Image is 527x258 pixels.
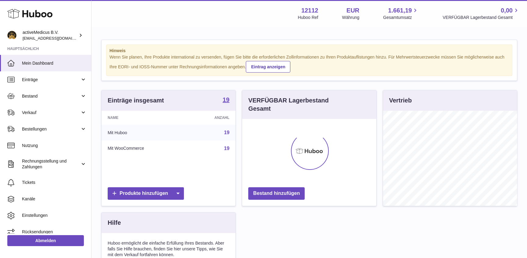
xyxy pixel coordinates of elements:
a: Eintrag anzeigen [246,61,290,73]
h3: Hilfe [108,219,121,227]
span: Einträge [22,77,80,83]
a: 1.661,19 Gesamtumsatz [383,6,419,20]
span: Tickets [22,180,87,185]
div: activeMedicus B.V. [23,30,77,41]
td: Mit WooCommerce [102,141,188,156]
span: Kanäle [22,196,87,202]
th: Name [102,111,188,125]
p: Huboo ermöglicht die einfache Erfüllung Ihres Bestands. Aber falls Sie Hilfe brauchen, finden Sie... [108,240,229,258]
a: Bestand hinzufügen [248,187,305,200]
strong: 12112 [301,6,318,15]
a: 19 [224,146,230,151]
th: Anzahl [188,111,236,125]
span: Einstellungen [22,213,87,218]
a: 19 [224,130,230,135]
a: 0,00 VERFÜGBAR Lagerbestand Gesamt [443,6,520,20]
span: Rücksendungen [22,229,87,235]
span: Nutzung [22,143,87,149]
h3: VERFÜGBAR Lagerbestand Gesamt [248,96,349,113]
a: Produkte hinzufügen [108,187,184,200]
span: 1.661,19 [388,6,412,15]
strong: EUR [346,6,359,15]
div: Wenn Sie planen, Ihre Produkte international zu versenden, fügen Sie bitte die erforderlichen Zol... [109,54,509,73]
span: 0,00 [501,6,513,15]
div: Huboo Ref [298,15,318,20]
span: VERFÜGBAR Lagerbestand Gesamt [443,15,520,20]
span: Rechnungsstellung und Zahlungen [22,158,80,170]
span: Mein Dashboard [22,60,87,66]
span: Bestand [22,93,80,99]
h3: Einträge insgesamt [108,96,164,105]
td: Mit Huboo [102,125,188,141]
strong: Hinweis [109,48,509,54]
span: Gesamtumsatz [383,15,419,20]
span: Bestellungen [22,126,80,132]
div: Währung [342,15,360,20]
a: Abmelden [7,235,84,246]
h3: Vertrieb [389,96,412,105]
span: [EMAIL_ADDRESS][DOMAIN_NAME] [23,36,90,41]
span: Verkauf [22,110,80,116]
img: info@activemedicus.com [7,31,16,40]
strong: 19 [223,97,229,103]
a: 19 [223,97,229,104]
